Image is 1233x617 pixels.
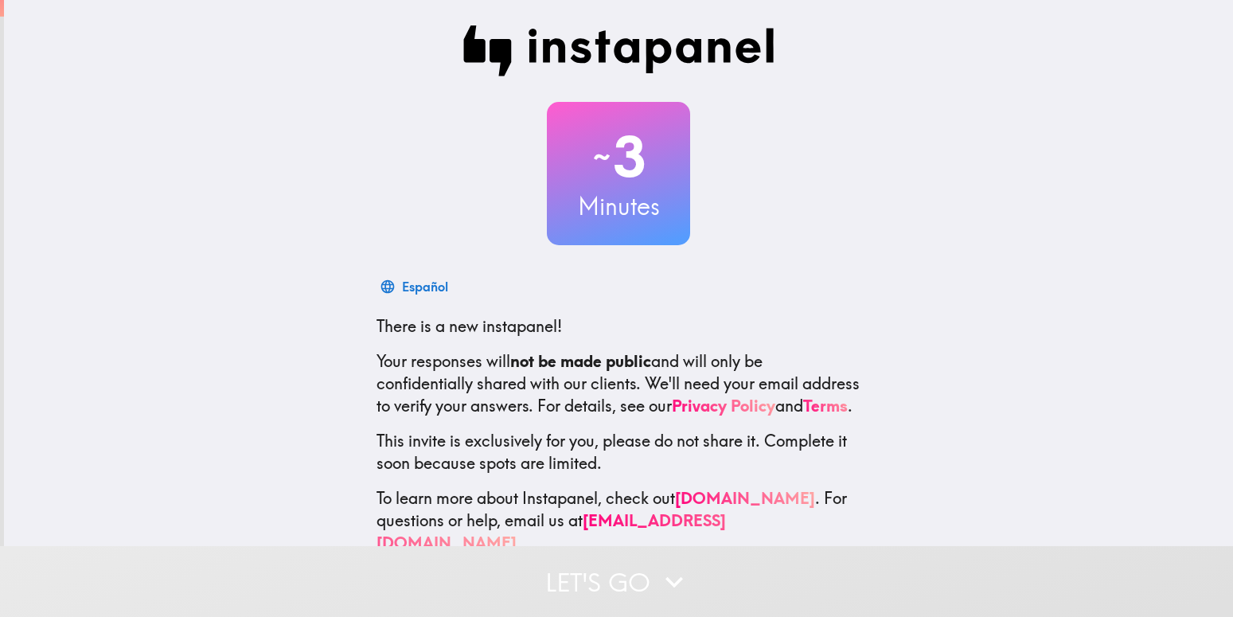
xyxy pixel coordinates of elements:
[377,487,860,554] p: To learn more about Instapanel, check out . For questions or help, email us at .
[402,275,448,298] div: Español
[547,189,690,223] h3: Minutes
[672,396,775,416] a: Privacy Policy
[462,25,775,76] img: Instapanel
[377,350,860,417] p: Your responses will and will only be confidentially shared with our clients. We'll need your emai...
[547,124,690,189] h2: 3
[377,271,455,303] button: Español
[591,133,613,181] span: ~
[377,430,860,474] p: This invite is exclusively for you, please do not share it. Complete it soon because spots are li...
[377,316,562,336] span: There is a new instapanel!
[675,488,815,508] a: [DOMAIN_NAME]
[803,396,848,416] a: Terms
[510,351,651,371] b: not be made public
